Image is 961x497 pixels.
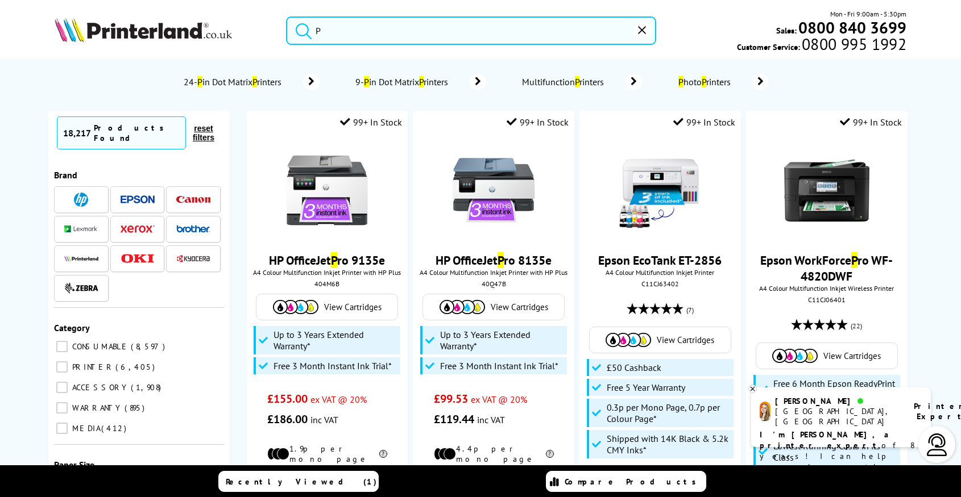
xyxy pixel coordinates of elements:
a: View Cartridges [762,349,892,363]
span: Free 5 Year Warranty [607,382,685,393]
span: A4 Colour Multifunction Inkjet Printer with HP Plus [252,268,402,277]
span: inc VAT [477,414,505,425]
img: Cartridges [606,333,651,347]
div: C11CJ06401 [755,295,898,304]
img: Zebra [64,282,98,294]
div: 99+ In Stock [340,116,402,128]
span: Up to 3 Years Extended Warranty* [440,329,564,352]
button: reset filters [186,123,221,143]
img: Cartridges [772,349,818,363]
a: Printerland Logo [55,17,272,44]
mark: P [252,76,257,87]
span: View Cartridges [324,302,382,312]
span: £50 Cashback [607,362,661,373]
span: £99.53 [434,391,468,406]
span: PRINTER [69,362,114,372]
div: 404M6B [255,279,399,288]
span: Sales: [776,25,797,36]
a: Recently Viewed (1) [218,471,379,492]
mark: P [419,76,424,87]
img: epson-et-2856-ink-included-usp-small.jpg [618,148,703,233]
span: Up to 3 Years Extended Warranty* [274,329,397,352]
input: ACCESSORY 1,908 [56,382,68,393]
span: 8,597 [131,341,168,352]
span: 0800 995 1992 [800,39,906,49]
div: [PERSON_NAME] [775,396,900,406]
b: 0800 840 3699 [798,17,906,38]
img: Epson-WF-4820-Front-RP-Small.jpg [784,148,869,233]
a: Epson WorkForcePro WF-4820DWF [760,252,893,284]
mark: P [678,76,684,87]
img: hp-8135e-front-new-small.jpg [451,148,536,233]
img: OKI [121,254,155,264]
span: £155.00 [267,391,308,406]
a: Epson EcoTank ET-2856 [598,252,722,268]
span: Multifunction rinters [520,76,609,87]
img: Epson [121,195,155,204]
span: inc VAT [310,414,338,425]
img: Cartridges [440,300,485,314]
span: A4 Colour Multifunction Inkjet Wireless Printer [752,284,901,293]
img: HP [74,193,88,207]
img: amy-livechat.png [760,402,771,421]
mark: P [851,252,858,268]
input: CONSUMABLE 8,597 [56,341,68,352]
mark: P [331,252,337,268]
mark: P [575,76,579,87]
input: PRINTER 6,405 [56,361,68,373]
mark: P [702,76,706,87]
div: 99+ In Stock [507,116,569,128]
div: [GEOGRAPHIC_DATA], [GEOGRAPHIC_DATA] [775,406,900,427]
span: 895 [125,403,147,413]
span: 18,217 [63,127,91,139]
mark: P [197,76,202,87]
a: View Cartridges [429,300,558,314]
span: MEDIA [69,423,100,433]
img: Printerland Logo [55,17,232,42]
span: (22) [851,315,862,337]
span: 1,908 [131,382,164,392]
div: 99+ In Stock [673,116,735,128]
a: View Cartridges [262,300,392,314]
a: 9-Pin Dot MatrixPrinters [354,74,486,90]
span: £119.44 [434,412,474,427]
a: HP OfficeJetPro 8135e [436,252,552,268]
span: (7) [686,299,694,321]
span: CONSUMABLE [69,341,130,352]
a: 24-Pin Dot MatrixPrinters [182,74,320,90]
span: View Cartridges [657,335,714,345]
input: MEDIA 412 [56,423,68,434]
span: A4 Colour Multifunction Inkjet Printer [585,268,735,277]
div: 40Q47B [421,279,565,288]
mark: P [364,76,369,87]
a: HP OfficeJetPro 9135e [269,252,385,268]
div: 99+ In Stock [840,116,902,128]
li: 4.4p per mono page [434,444,554,464]
span: View Cartridges [491,302,548,312]
span: WARRANTY [69,403,123,413]
span: 9- in Dot Matrix rinters [354,76,453,87]
span: Recently Viewed (1) [226,477,377,487]
div: C11CJ63402 [588,279,732,288]
span: Free 3 Month Instant Ink Trial* [274,360,392,371]
span: Category [54,322,90,333]
img: user-headset-light.svg [926,433,948,456]
img: Canon [176,196,210,203]
span: ex VAT @ 20% [471,394,527,405]
img: Kyocera [176,254,210,263]
span: Shipped with 14K Black & 5.2k CMY Inks* [607,433,731,456]
p: of 8 years! I can help you choose the right product [760,429,922,483]
span: 24- in Dot Matrix rinters [182,76,286,87]
span: Paper Size [54,459,94,470]
mark: P [498,252,504,268]
span: Free 3 Month Instant Ink Trial* [440,360,558,371]
div: Products Found [94,123,180,143]
a: PhotoPrinters [676,74,768,90]
span: ACCESSORY [69,382,130,392]
span: Brand [54,169,77,181]
a: Compare Products [546,471,706,492]
img: Printerland [64,256,98,261]
a: MultifunctionPrinters [520,74,642,90]
img: Brother [176,225,210,233]
span: £186.00 [267,412,308,427]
